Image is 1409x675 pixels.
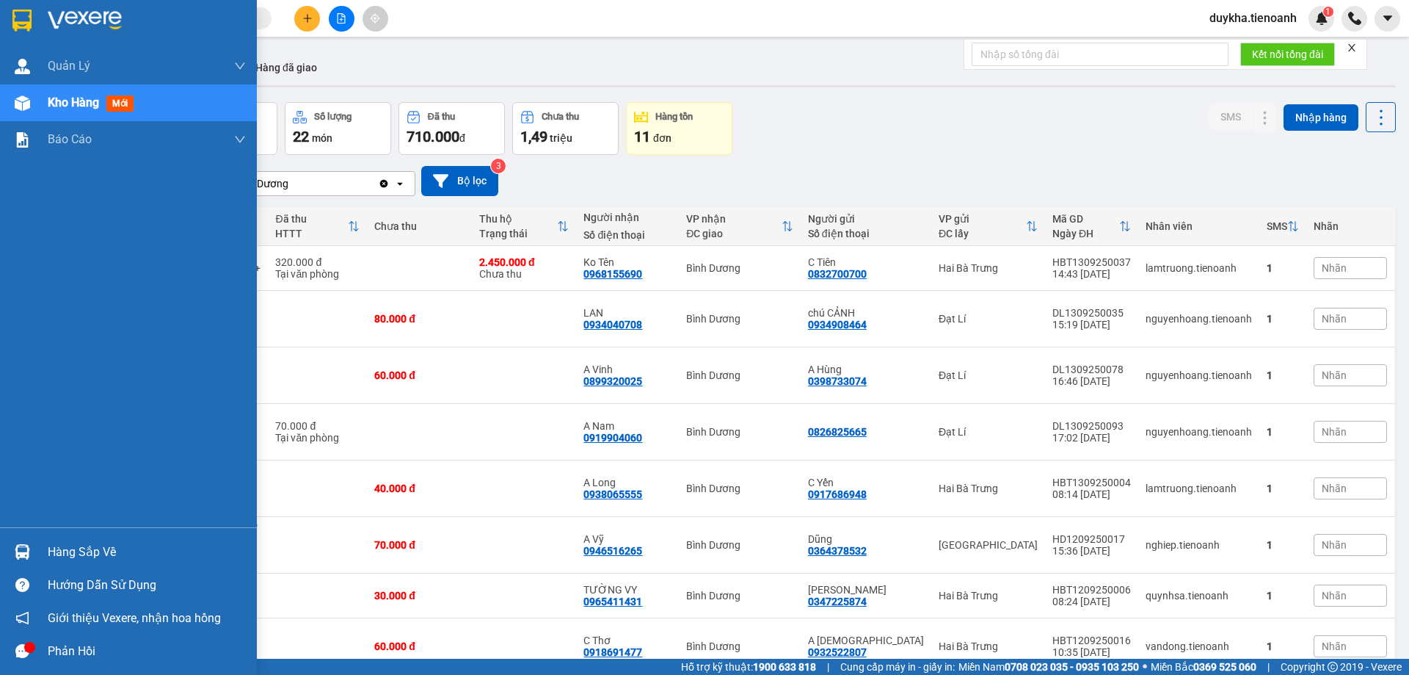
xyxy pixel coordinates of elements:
[1052,319,1131,331] div: 15:19 [DATE]
[520,128,547,145] span: 1,49
[1267,590,1299,602] div: 1
[1267,262,1299,274] div: 1
[583,364,671,375] div: A Vinh
[1146,483,1252,494] div: lamtruong.tienoanh
[285,102,391,155] button: Số lượng22món
[1052,268,1131,280] div: 14:43 [DATE]
[681,659,816,675] span: Hỗ trợ kỹ thuật:
[1146,426,1252,438] div: nguyenhoang.tienoanh
[686,213,782,225] div: VP nhận
[583,268,642,280] div: 0968155690
[1146,590,1252,602] div: quynhsa.tienoanh
[1045,207,1138,246] th: Toggle SortBy
[808,533,924,545] div: Dũng
[686,483,793,494] div: Bình Dương
[314,112,352,122] div: Số lượng
[1267,369,1299,381] div: 1
[1198,9,1308,27] span: duykha.tienoanh
[1348,12,1361,25] img: phone-icon
[48,95,99,109] span: Kho hàng
[108,8,183,24] span: Bình Dương
[1314,220,1387,232] div: Nhãn
[275,213,348,225] div: Đã thu
[81,8,183,24] span: Gửi:
[1052,307,1131,319] div: DL1309250035
[583,488,642,500] div: 0938065555
[1146,313,1252,325] div: nguyenhoang.tienoanh
[234,60,246,72] span: down
[48,130,92,148] span: Báo cáo
[275,256,360,268] div: 320.000 đ
[583,646,642,658] div: 0918691477
[808,426,867,438] div: 0826825665
[329,6,354,32] button: file-add
[374,590,465,602] div: 30.000 đ
[407,128,459,145] span: 710.000
[542,112,579,122] div: Chưa thu
[808,256,924,268] div: C Tiên
[1347,43,1357,53] span: close
[939,262,1038,274] div: Hai Bà Trưng
[81,42,181,81] span: BD1509250011 -
[1151,659,1256,675] span: Miền Bắc
[1146,220,1252,232] div: Nhân viên
[48,541,246,563] div: Hàng sắp về
[1052,256,1131,268] div: HBT1309250037
[939,640,1038,652] div: Hai Bà Trưng
[1052,364,1131,375] div: DL1309250078
[808,228,924,239] div: Số điện thoại
[1252,46,1323,62] span: Kết nối tổng đài
[808,319,867,331] div: 0934908464
[479,213,558,225] div: Thu hộ
[1267,483,1299,494] div: 1
[1267,313,1299,325] div: 1
[244,50,329,85] button: Hàng đã giao
[1146,539,1252,551] div: nghiep.tienoanh
[1322,590,1347,602] span: Nhãn
[374,483,465,494] div: 40.000 đ
[275,228,348,239] div: HTTT
[939,369,1038,381] div: Đạt Lí
[234,134,246,145] span: down
[583,584,671,596] div: TƯỜNG VY
[1267,539,1299,551] div: 1
[1193,661,1256,673] strong: 0369 525 060
[302,13,313,24] span: plus
[583,420,671,432] div: A Nam
[459,132,465,144] span: đ
[479,228,558,239] div: Trạng thái
[550,132,572,144] span: triệu
[378,178,390,189] svg: Clear value
[1267,426,1299,438] div: 1
[679,207,801,246] th: Toggle SortBy
[1323,7,1333,17] sup: 1
[428,112,455,122] div: Đã thu
[312,132,332,144] span: món
[374,369,465,381] div: 60.000 đ
[1052,432,1131,444] div: 17:02 [DATE]
[808,646,867,658] div: 0932522807
[1267,659,1270,675] span: |
[686,426,793,438] div: Bình Dương
[1052,228,1119,239] div: Ngày ĐH
[808,596,867,607] div: 0347225874
[1052,533,1131,545] div: HD1209250017
[15,544,30,560] img: warehouse-icon
[583,477,671,488] div: A Long
[1005,661,1139,673] strong: 0708 023 035 - 0935 103 250
[1052,596,1131,607] div: 08:24 [DATE]
[1259,207,1306,246] th: Toggle SortBy
[1146,640,1252,652] div: vandong.tienoanh
[939,426,1038,438] div: Đạt Lí
[1315,12,1328,25] img: icon-new-feature
[686,640,793,652] div: Bình Dương
[1322,313,1347,325] span: Nhãn
[370,13,380,24] span: aim
[1052,477,1131,488] div: HBT1309250004
[753,661,816,673] strong: 1900 633 818
[48,609,221,627] span: Giới thiệu Vexere, nhận hoa hồng
[472,207,577,246] th: Toggle SortBy
[972,43,1228,66] input: Nhập số tổng đài
[1209,104,1253,130] button: SMS
[686,228,782,239] div: ĐC giao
